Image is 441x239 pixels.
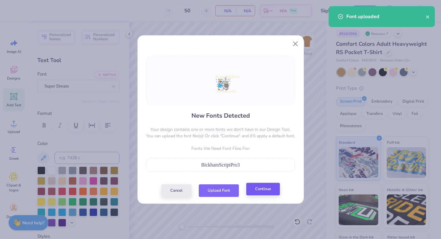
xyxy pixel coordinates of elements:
button: Upload Font [199,184,239,197]
p: Your design contains one or more fonts we don't have in our Design Tool. You can upload the font ... [146,126,295,139]
div: Font uploaded [346,13,426,20]
h4: New Fonts Detected [191,111,250,120]
span: BickhamScriptPro3 [201,162,240,167]
button: close [426,13,430,20]
p: Fonts We Need Font Files For: [146,145,295,152]
button: Close [289,38,301,49]
button: Cancel [161,184,191,197]
button: Continue [246,183,280,195]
